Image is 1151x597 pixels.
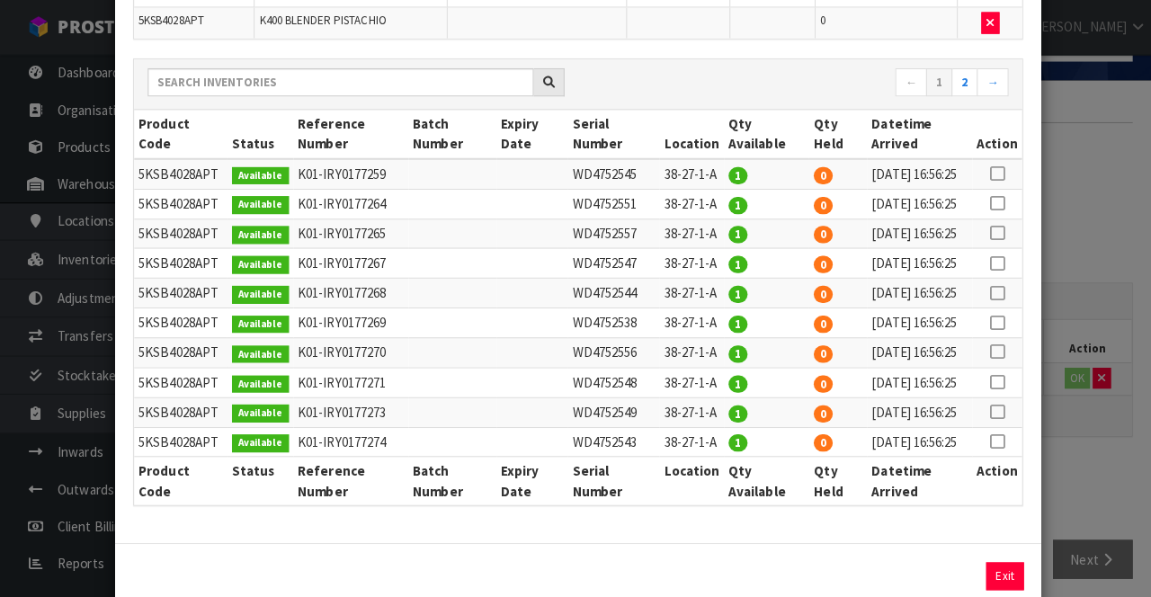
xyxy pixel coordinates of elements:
[655,423,718,453] td: 38-27-1-A
[291,453,406,501] th: Reference Number
[291,423,406,453] td: K01-IRY0177274
[807,313,826,330] span: 0
[406,453,493,501] th: Batch Number
[655,109,718,157] th: Location
[230,165,287,183] span: Available
[564,276,655,306] td: WD4752544
[230,224,287,242] span: Available
[147,67,530,95] input: Search inventories
[888,67,920,96] a: ←
[807,224,826,241] span: 0
[655,364,718,394] td: 38-27-1-A
[133,246,226,276] td: 5KSB4028APT
[226,453,291,501] th: Status
[655,334,718,364] td: 38-27-1-A
[807,283,826,300] span: 0
[655,217,718,246] td: 38-27-1-A
[564,187,655,217] td: WD4752551
[226,109,291,157] th: Status
[861,276,965,306] td: [DATE] 16:56:25
[291,276,406,306] td: K01-IRY0177268
[807,372,826,389] span: 0
[138,12,202,27] span: 5KSB4028APT
[133,306,226,335] td: 5KSB4028APT
[718,453,803,501] th: Qty Available
[861,394,965,423] td: [DATE] 16:56:25
[493,109,564,157] th: Expiry Date
[861,364,965,394] td: [DATE] 16:56:25
[587,67,1001,99] nav: Page navigation
[257,12,383,27] span: K400 BLENDER PISTACHIO
[564,109,655,157] th: Serial Number
[655,453,718,501] th: Location
[814,12,819,27] span: 0
[723,165,742,183] span: 1
[723,224,742,241] span: 1
[133,217,226,246] td: 5KSB4028APT
[291,109,406,157] th: Reference Number
[723,195,742,212] span: 1
[861,423,965,453] td: [DATE] 16:56:25
[807,343,826,360] span: 0
[655,246,718,276] td: 38-27-1-A
[861,306,965,335] td: [DATE] 16:56:25
[655,157,718,187] td: 38-27-1-A
[133,364,226,394] td: 5KSB4028APT
[291,157,406,187] td: K01-IRY0177259
[406,109,493,157] th: Batch Number
[133,276,226,306] td: 5KSB4028APT
[564,246,655,276] td: WD4752547
[230,254,287,272] span: Available
[230,431,287,449] span: Available
[803,453,860,501] th: Qty Held
[230,313,287,331] span: Available
[861,453,965,501] th: Datetime Arrived
[803,109,860,157] th: Qty Held
[564,334,655,364] td: WD4752556
[291,334,406,364] td: K01-IRY0177270
[655,306,718,335] td: 38-27-1-A
[807,431,826,448] span: 0
[564,364,655,394] td: WD4752548
[861,246,965,276] td: [DATE] 16:56:25
[291,187,406,217] td: K01-IRY0177264
[133,394,226,423] td: 5KSB4028APT
[291,246,406,276] td: K01-IRY0177267
[564,157,655,187] td: WD4752545
[978,557,1016,585] button: Exit
[723,402,742,419] span: 1
[230,343,287,361] span: Available
[965,109,1014,157] th: Action
[291,394,406,423] td: K01-IRY0177273
[861,187,965,217] td: [DATE] 16:56:25
[133,109,226,157] th: Product Code
[919,67,945,96] a: 1
[291,217,406,246] td: K01-IRY0177265
[133,187,226,217] td: 5KSB4028APT
[723,343,742,360] span: 1
[861,217,965,246] td: [DATE] 16:56:25
[133,157,226,187] td: 5KSB4028APT
[564,306,655,335] td: WD4752538
[723,372,742,389] span: 1
[807,254,826,271] span: 0
[861,334,965,364] td: [DATE] 16:56:25
[564,394,655,423] td: WD4752549
[723,283,742,300] span: 1
[723,254,742,271] span: 1
[655,187,718,217] td: 38-27-1-A
[807,402,826,419] span: 0
[133,334,226,364] td: 5KSB4028APT
[861,109,965,157] th: Datetime Arrived
[230,401,287,419] span: Available
[718,109,803,157] th: Qty Available
[133,423,226,453] td: 5KSB4028APT
[230,372,287,390] span: Available
[807,165,826,183] span: 0
[944,67,970,96] a: 2
[723,313,742,330] span: 1
[564,453,655,501] th: Serial Number
[655,394,718,423] td: 38-27-1-A
[807,195,826,212] span: 0
[861,157,965,187] td: [DATE] 16:56:25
